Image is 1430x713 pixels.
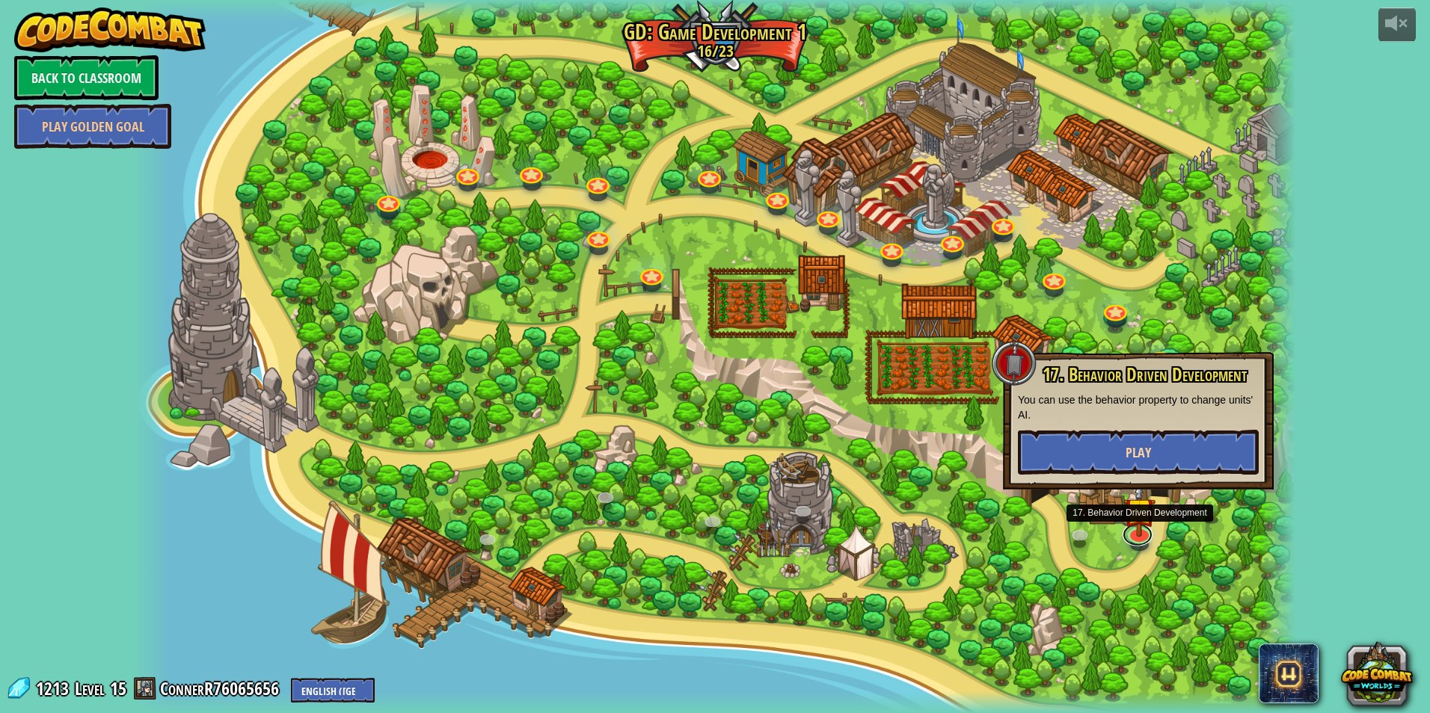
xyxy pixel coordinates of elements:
a: Play Golden Goal [14,104,171,149]
button: Play [1018,430,1259,475]
img: CodeCombat - Learn how to code by playing a game [14,7,206,52]
a: Back to Classroom [14,55,159,100]
a: ConnerR76065656 [160,676,283,700]
button: Adjust volume [1378,7,1416,43]
p: You can use the behavior property to change units' AI. [1018,392,1259,422]
span: 1213 [36,676,73,700]
span: Play [1126,443,1151,462]
span: 15 [110,676,126,700]
span: Level [75,676,105,701]
span: 17. Behavior Driven Development [1043,362,1247,387]
img: level-banner-started.png [1124,483,1156,537]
